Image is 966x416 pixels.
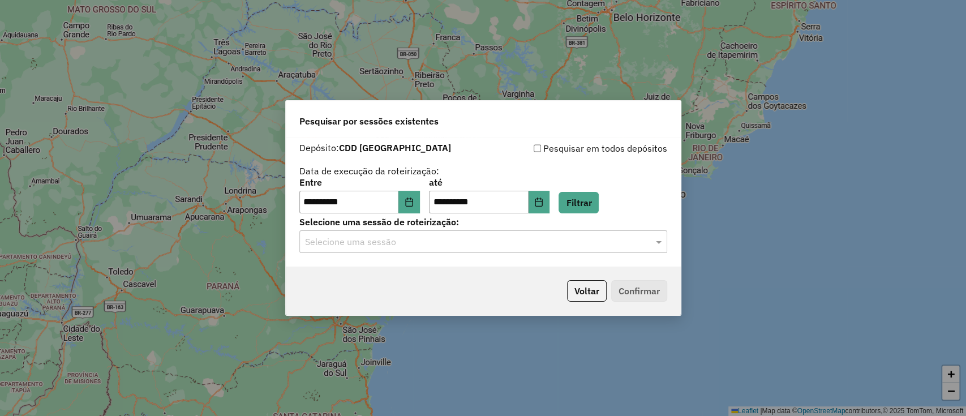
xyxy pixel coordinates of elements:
button: Filtrar [559,192,599,213]
label: Selecione uma sessão de roteirização: [299,215,667,229]
button: Choose Date [529,191,550,213]
strong: CDD [GEOGRAPHIC_DATA] [339,142,451,153]
label: Depósito: [299,141,451,155]
label: Data de execução da roteirização: [299,164,439,178]
div: Pesquisar em todos depósitos [483,141,667,155]
span: Pesquisar por sessões existentes [299,114,439,128]
label: Entre [299,175,420,189]
button: Choose Date [398,191,420,213]
button: Voltar [567,280,607,302]
label: até [429,175,549,189]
